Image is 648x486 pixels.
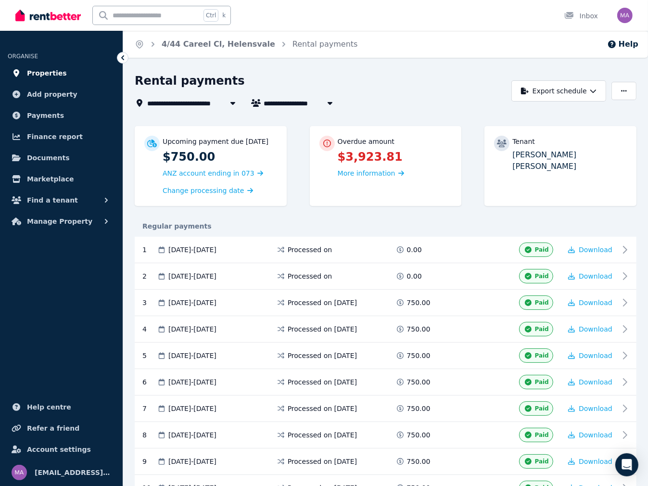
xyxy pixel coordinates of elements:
button: Download [568,351,612,360]
span: 0.00 [407,245,422,255]
span: Paid [535,352,549,359]
span: Processed on [DATE] [288,377,357,387]
span: ORGANISE [8,53,38,60]
img: maree.likely@bigpond.com [617,8,633,23]
span: [DATE] - [DATE] [168,271,216,281]
div: Open Intercom Messenger [615,453,638,476]
a: Payments [8,106,115,125]
span: Processed on [288,271,332,281]
nav: Breadcrumb [123,31,369,58]
span: 750.00 [407,377,431,387]
p: $3,923.81 [338,149,452,165]
span: Processed on [DATE] [288,430,357,440]
span: Download [579,272,612,280]
a: Finance report [8,127,115,146]
span: Paid [535,325,549,333]
div: 9 [142,454,157,469]
div: 6 [142,375,157,389]
div: 4 [142,322,157,336]
span: Marketplace [27,173,74,185]
span: Download [579,405,612,412]
span: Paid [535,378,549,386]
a: Properties [8,64,115,83]
span: Paid [535,299,549,307]
span: Payments [27,110,64,121]
span: [DATE] - [DATE] [168,298,216,307]
a: 4/44 Careel Cl, Helensvale [162,39,275,49]
span: Find a tenant [27,194,78,206]
span: [DATE] - [DATE] [168,430,216,440]
p: Upcoming payment due [DATE] [163,137,268,146]
span: More information [338,169,395,177]
div: 2 [142,269,157,283]
button: Export schedule [511,80,606,102]
span: Paid [535,431,549,439]
div: 8 [142,428,157,442]
span: Documents [27,152,70,164]
button: Download [568,430,612,440]
span: Ctrl [203,9,218,22]
span: Account settings [27,444,91,455]
a: Documents [8,148,115,167]
span: Finance report [27,131,83,142]
span: [DATE] - [DATE] [168,377,216,387]
a: Marketplace [8,169,115,189]
span: Download [579,378,612,386]
span: Download [579,352,612,359]
button: Download [568,245,612,255]
button: Download [568,324,612,334]
button: Manage Property [8,212,115,231]
span: Refer a friend [27,422,79,434]
span: Processed on [DATE] [288,351,357,360]
h1: Rental payments [135,73,245,89]
span: 750.00 [407,404,431,413]
span: [DATE] - [DATE] [168,351,216,360]
div: 5 [142,348,157,363]
span: Processed on [DATE] [288,404,357,413]
div: Inbox [564,11,598,21]
span: 750.00 [407,430,431,440]
span: Processed on [DATE] [288,457,357,466]
span: [DATE] - [DATE] [168,324,216,334]
img: RentBetter [15,8,81,23]
span: Download [579,458,612,465]
span: ANZ account ending in 073 [163,169,254,177]
div: Regular payments [135,221,636,231]
span: Paid [535,405,549,412]
span: 750.00 [407,324,431,334]
span: 750.00 [407,351,431,360]
div: 3 [142,295,157,310]
span: Download [579,325,612,333]
button: Download [568,298,612,307]
button: Download [568,404,612,413]
span: Processed on [288,245,332,255]
span: Paid [535,246,549,254]
span: Add property [27,89,77,100]
span: Change processing date [163,186,244,195]
div: 1 [142,243,157,257]
span: 750.00 [407,298,431,307]
button: Help [607,38,638,50]
span: [DATE] - [DATE] [168,245,216,255]
a: Account settings [8,440,115,459]
a: Rental payments [292,39,358,49]
button: Find a tenant [8,191,115,210]
span: Help centre [27,401,71,413]
span: 750.00 [407,457,431,466]
img: maree.likely@bigpond.com [12,465,27,480]
a: Help centre [8,397,115,417]
button: Download [568,457,612,466]
span: Manage Property [27,216,92,227]
span: Processed on [DATE] [288,324,357,334]
button: Download [568,271,612,281]
p: Overdue amount [338,137,394,146]
span: Download [579,246,612,254]
span: Download [579,431,612,439]
span: [EMAIL_ADDRESS][DOMAIN_NAME] [35,467,111,478]
a: Change processing date [163,186,253,195]
a: Refer a friend [8,419,115,438]
span: Download [579,299,612,307]
a: Add property [8,85,115,104]
p: Tenant [512,137,535,146]
span: 0.00 [407,271,422,281]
